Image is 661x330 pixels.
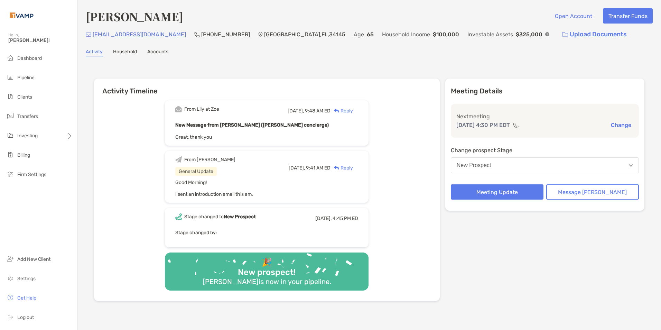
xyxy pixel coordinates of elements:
[93,30,186,39] p: [EMAIL_ADDRESS][DOMAIN_NAME]
[264,30,345,39] p: [GEOGRAPHIC_DATA] , FL , 34145
[175,122,329,128] b: New Message from [PERSON_NAME] ([PERSON_NAME] concierge)
[17,55,42,61] span: Dashboard
[549,8,597,24] button: Open Account
[367,30,374,39] p: 65
[334,166,339,170] img: Reply icon
[175,180,253,197] span: Good Morning! I sent an introduction email this am.
[545,32,549,36] img: Info Icon
[456,112,633,121] p: Next meeting
[603,8,653,24] button: Transfer Funds
[546,184,639,200] button: Message [PERSON_NAME]
[235,267,298,277] div: New prospect!
[86,8,183,24] h4: [PERSON_NAME]
[17,152,30,158] span: Billing
[6,73,15,81] img: pipeline icon
[86,49,103,56] a: Activity
[184,106,219,112] div: From Lily at Zoe
[609,121,633,129] button: Change
[334,109,339,113] img: Reply icon
[175,106,182,112] img: Event icon
[175,156,182,163] img: Event icon
[17,172,46,177] span: Firm Settings
[17,295,36,301] span: Get Help
[289,165,305,171] span: [DATE],
[305,108,330,114] span: 9:48 AM ED
[451,146,639,155] p: Change prospect Stage
[200,277,334,286] div: [PERSON_NAME] is now in your pipeline.
[17,133,38,139] span: Investing
[456,121,510,129] p: [DATE] 4:30 PM EDT
[451,87,639,95] p: Meeting Details
[6,92,15,101] img: clients icon
[175,167,217,176] div: General Update
[175,134,212,140] span: Great, thank you
[194,32,200,37] img: Phone Icon
[433,30,459,39] p: $100,000
[451,184,543,200] button: Meeting Update
[8,37,73,43] span: [PERSON_NAME]!
[258,32,263,37] img: Location Icon
[113,49,137,56] a: Household
[315,216,332,221] span: [DATE],
[8,3,35,28] img: Zoe Logo
[201,30,250,39] p: [PHONE_NUMBER]
[94,79,440,95] h6: Activity Timeline
[86,33,91,37] img: Email Icon
[467,30,513,39] p: Investable Assets
[288,108,304,114] span: [DATE],
[333,216,358,221] span: 4:45 PM ED
[513,122,519,128] img: communication type
[17,276,36,282] span: Settings
[558,27,631,42] a: Upload Documents
[6,54,15,62] img: dashboard icon
[354,30,364,39] p: Age
[457,162,491,168] div: New Prospect
[306,165,330,171] span: 9:41 AM ED
[224,214,256,220] b: New Prospect
[516,30,542,39] p: $325,000
[17,314,34,320] span: Log out
[6,150,15,159] img: billing icon
[562,32,568,37] img: button icon
[175,228,358,237] p: Stage changed by:
[6,112,15,120] img: transfers icon
[6,274,15,282] img: settings icon
[184,214,256,220] div: Stage changed to
[259,257,275,267] div: 🎉
[6,255,15,263] img: add_new_client icon
[330,107,353,114] div: Reply
[17,113,38,119] span: Transfers
[147,49,168,56] a: Accounts
[165,253,369,285] img: Confetti
[6,170,15,178] img: firm-settings icon
[629,164,633,167] img: Open dropdown arrow
[6,131,15,139] img: investing icon
[17,75,35,81] span: Pipeline
[451,157,639,173] button: New Prospect
[17,94,32,100] span: Clients
[6,293,15,302] img: get-help icon
[382,30,430,39] p: Household Income
[17,256,50,262] span: Add New Client
[330,164,353,172] div: Reply
[184,157,235,163] div: From [PERSON_NAME]
[175,213,182,220] img: Event icon
[6,313,15,321] img: logout icon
